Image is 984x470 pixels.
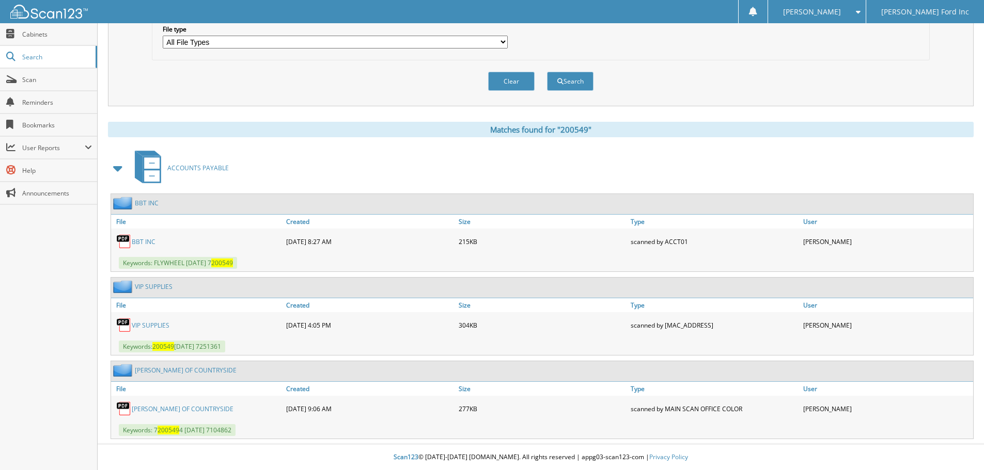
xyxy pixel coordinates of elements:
span: Scan [22,75,92,84]
div: 304KB [456,315,629,335]
span: Keywords: FLYWHEEL [DATE] 7 [119,257,237,269]
div: © [DATE]-[DATE] [DOMAIN_NAME]. All rights reserved | appg03-scan123-com | [98,445,984,470]
a: [PERSON_NAME] OF COUNTRYSIDE [132,404,233,413]
span: Reminders [22,98,92,107]
a: User [801,215,973,229]
img: folder2.png [113,364,135,377]
a: Privacy Policy [649,452,688,461]
div: [DATE] 8:27 AM [284,231,456,252]
img: PDF.png [116,401,132,416]
div: Matches found for "200549" [108,122,974,137]
span: Announcements [22,189,92,198]
a: User [801,382,973,396]
a: BBT INC [135,199,159,207]
span: 200549 [211,258,233,267]
span: Help [22,166,92,175]
a: [PERSON_NAME] OF COUNTRYSIDE [135,366,237,375]
img: scan123-logo-white.svg [10,5,88,19]
img: PDF.png [116,234,132,249]
div: scanned by [MAC_ADDRESS] [628,315,801,335]
span: Bookmarks [22,121,92,129]
div: scanned by MAIN SCAN OFFICE COLOR [628,398,801,419]
span: ACCOUNTS PAYABLE [167,164,229,172]
button: Search [547,72,593,91]
a: Type [628,382,801,396]
span: 200549 [152,342,174,351]
span: Cabinets [22,30,92,39]
a: Created [284,298,456,312]
span: User Reports [22,143,85,152]
div: [PERSON_NAME] [801,315,973,335]
a: Type [628,215,801,229]
a: File [111,215,284,229]
img: folder2.png [113,197,135,209]
a: BBT INC [132,237,155,246]
span: Scan123 [394,452,418,461]
a: Size [456,382,629,396]
a: VIP SUPPLIES [132,321,169,330]
div: [PERSON_NAME] [801,398,973,419]
span: Search [22,53,90,61]
a: ACCOUNTS PAYABLE [129,148,229,188]
div: 277KB [456,398,629,419]
div: [DATE] 4:05 PM [284,315,456,335]
a: Created [284,215,456,229]
div: [PERSON_NAME] [801,231,973,252]
img: PDF.png [116,317,132,333]
span: [PERSON_NAME] [783,9,841,15]
div: scanned by ACCT01 [628,231,801,252]
span: [PERSON_NAME] Ford Inc [881,9,969,15]
span: 200549 [158,426,179,434]
div: [DATE] 9:06 AM [284,398,456,419]
a: Size [456,298,629,312]
a: User [801,298,973,312]
img: folder2.png [113,280,135,293]
label: File type [163,25,508,34]
a: Size [456,215,629,229]
a: Created [284,382,456,396]
span: Keywords: [DATE] 7251361 [119,341,225,352]
a: VIP SUPPLIES [135,282,173,291]
a: File [111,298,284,312]
div: 215KB [456,231,629,252]
span: Keywords: 7 4 [DATE] 7104862 [119,424,236,436]
a: Type [628,298,801,312]
a: File [111,382,284,396]
button: Clear [488,72,535,91]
